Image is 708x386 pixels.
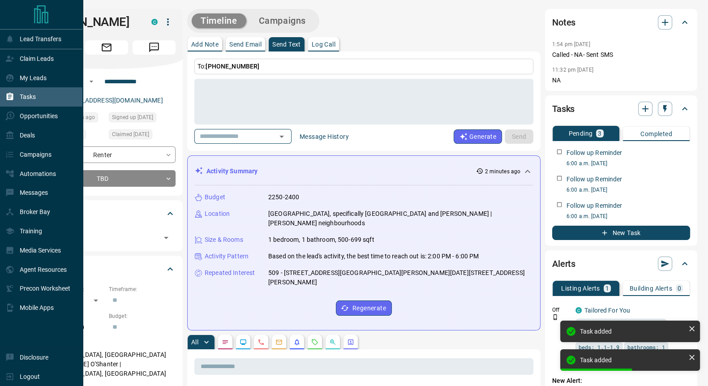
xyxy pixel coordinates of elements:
p: Repeated Interest [205,268,255,278]
p: 509 - [STREET_ADDRESS][GEOGRAPHIC_DATA][PERSON_NAME][DATE][STREET_ADDRESS][PERSON_NAME] [268,268,533,287]
p: NA [552,76,690,85]
svg: Emails [275,339,283,346]
a: Tailored For You [584,307,630,314]
p: Activity Pattern [205,252,249,261]
p: Timeframe: [109,285,176,293]
p: Follow up Reminder [566,201,622,210]
div: Alerts [552,253,690,274]
svg: Push Notification Only [552,314,558,320]
span: Signed up [DATE] [112,113,153,122]
div: Criteria [38,258,176,280]
p: 0 [678,285,681,292]
p: Follow up Reminder [566,175,622,184]
span: Claimed [DATE] [112,130,149,139]
div: Mon Aug 04 2025 [109,129,176,142]
svg: Calls [257,339,265,346]
p: Building Alerts [630,285,672,292]
p: Budget: [109,312,176,320]
button: Timeline [192,13,246,28]
span: Message [133,40,176,55]
p: Based on the lead's activity, the best time to reach out is: 2:00 PM - 6:00 PM [268,252,479,261]
button: Campaigns [250,13,315,28]
div: Activity Summary2 minutes ago [195,163,533,180]
p: Log Call [312,41,335,47]
p: Location [205,209,230,219]
button: Open [275,130,288,143]
p: 6:00 a.m. [DATE] [566,186,690,194]
p: Size & Rooms [205,235,243,244]
p: Listing Alerts [561,285,600,292]
button: Generate [454,129,502,144]
p: Send Text [272,41,301,47]
p: Follow up Reminder [566,148,622,158]
p: [GEOGRAPHIC_DATA], specifically [GEOGRAPHIC_DATA] and [PERSON_NAME] | [PERSON_NAME] neighbourhoods [268,209,533,228]
p: Pending [568,130,592,137]
button: Open [160,232,172,244]
div: Task added [580,356,685,364]
p: 1 bedroom, 1 bathroom, 500-699 sqft [268,235,374,244]
p: Areas Searched: [38,339,176,347]
p: Off [552,306,570,314]
p: All [191,339,198,345]
p: [GEOGRAPHIC_DATA], [GEOGRAPHIC_DATA][PERSON_NAME] O'Shanter | [GEOGRAPHIC_DATA], [GEOGRAPHIC_DATA] [38,347,176,381]
svg: Requests [311,339,318,346]
h1: [PERSON_NAME] [38,15,138,29]
a: [EMAIL_ADDRESS][DOMAIN_NAME] [62,97,163,104]
p: Activity Summary [206,167,257,176]
div: Tags [38,203,176,224]
p: Called - NA- Sent SMS [552,50,690,60]
button: Message History [294,129,354,144]
span: Email [85,40,128,55]
p: Add Note [191,41,219,47]
div: condos.ca [575,307,582,313]
p: Budget [205,193,225,202]
p: 6:00 a.m. [DATE] [566,159,690,167]
svg: Opportunities [329,339,336,346]
p: 1 [605,285,609,292]
div: TBD [38,170,176,187]
button: Regenerate [336,300,392,316]
div: Tasks [552,98,690,120]
h2: Notes [552,15,575,30]
p: 1:54 pm [DATE] [552,41,590,47]
div: Task added [580,328,685,335]
p: To: [194,59,533,74]
svg: Lead Browsing Activity [240,339,247,346]
div: Notes [552,12,690,33]
h2: Tasks [552,102,575,116]
svg: Listing Alerts [293,339,300,346]
button: New Task [552,226,690,240]
p: Send Email [229,41,262,47]
div: Renter [38,146,176,163]
svg: Agent Actions [347,339,354,346]
p: 3 [598,130,601,137]
button: Open [86,76,97,87]
p: 2250-2400 [268,193,299,202]
p: 11:32 pm [DATE] [552,67,593,73]
span: [PHONE_NUMBER] [206,63,259,70]
p: 6:00 a.m. [DATE] [566,212,690,220]
p: 2 minutes ago [485,167,520,176]
p: Completed [640,131,672,137]
div: condos.ca [151,19,158,25]
div: Thu Jun 12 2025 [109,112,176,125]
h2: Alerts [552,257,575,271]
p: New Alert: [552,376,690,386]
svg: Notes [222,339,229,346]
